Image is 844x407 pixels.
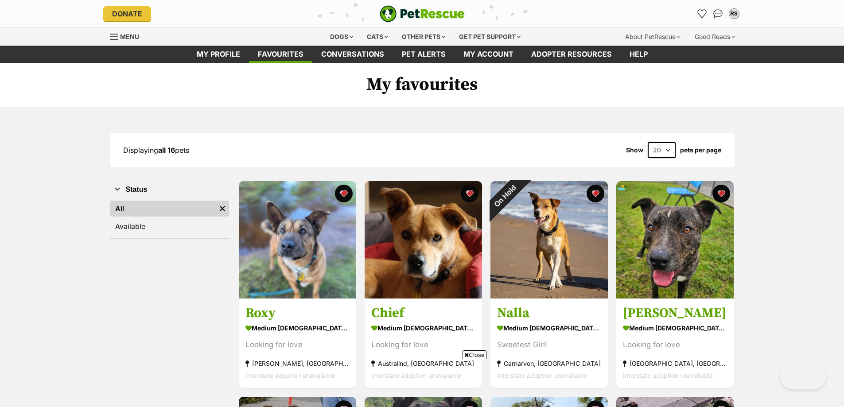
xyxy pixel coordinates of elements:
div: Sweetest Girl! [497,339,601,351]
div: Get pet support [453,28,527,46]
a: Available [110,218,229,234]
div: medium [DEMOGRAPHIC_DATA] Dog [245,322,350,335]
a: conversations [312,46,393,63]
button: favourite [587,185,604,202]
a: Help [621,46,657,63]
img: logo-e224e6f780fb5917bec1dbf3a21bbac754714ae5b6737aabdf751b685950b380.svg [380,5,465,22]
a: All [110,201,216,217]
a: My account [455,46,522,63]
span: Menu [120,33,139,40]
a: Remove filter [216,201,229,217]
button: My account [727,7,741,21]
div: Dogs [324,28,359,46]
a: Favourites [249,46,312,63]
a: On Hold [490,291,608,300]
div: Looking for love [623,339,727,351]
a: Conversations [711,7,725,21]
a: Roxy medium [DEMOGRAPHIC_DATA] Dog Looking for love [PERSON_NAME], [GEOGRAPHIC_DATA] Interstate a... [239,298,356,388]
button: favourite [712,185,730,202]
h3: Chief [371,305,475,322]
span: Show [626,147,643,154]
a: Pet alerts [393,46,455,63]
div: Good Reads [688,28,741,46]
h3: [PERSON_NAME] [623,305,727,322]
img: Nalla [490,181,608,298]
div: RS [730,9,739,18]
div: [GEOGRAPHIC_DATA], [GEOGRAPHIC_DATA] [623,358,727,370]
iframe: Help Scout Beacon - Open [780,363,826,389]
button: Status [110,184,229,195]
div: On Hold [479,170,531,222]
a: PetRescue [380,5,465,22]
img: Chief [365,181,482,298]
button: favourite [461,185,478,202]
label: pets per page [680,147,721,154]
span: Interstate adoption unavailable [497,372,587,380]
div: Other pets [396,28,451,46]
img: chat-41dd97257d64d25036548639549fe6c8038ab92f7586957e7f3b1b290dea8141.svg [713,9,723,18]
div: medium [DEMOGRAPHIC_DATA] Dog [497,322,601,335]
span: Interstate adoption unavailable [245,372,335,380]
h3: Roxy [245,305,350,322]
a: [PERSON_NAME] medium [DEMOGRAPHIC_DATA] Dog Looking for love [GEOGRAPHIC_DATA], [GEOGRAPHIC_DATA]... [616,298,734,388]
a: Donate [103,6,151,21]
div: Cats [361,28,394,46]
h3: Nalla [497,305,601,322]
button: favourite [335,185,353,202]
img: Arlo [616,181,734,298]
span: Close [463,350,486,359]
a: Menu [110,28,145,44]
a: Nalla medium [DEMOGRAPHIC_DATA] Dog Sweetest Girl! Carnarvon, [GEOGRAPHIC_DATA] Interstate adopti... [490,298,608,388]
a: Favourites [695,7,709,21]
a: My profile [188,46,249,63]
div: Carnarvon, [GEOGRAPHIC_DATA] [497,358,601,370]
div: [PERSON_NAME], [GEOGRAPHIC_DATA] [245,358,350,370]
div: Status [110,199,229,238]
a: Chief medium [DEMOGRAPHIC_DATA] Dog Looking for love Australind, [GEOGRAPHIC_DATA] Interstate ado... [365,298,482,388]
a: Adopter resources [522,46,621,63]
span: Interstate adoption unavailable [623,372,713,380]
iframe: Advertisement [261,363,583,403]
strong: all 16 [158,146,175,155]
img: Roxy [239,181,356,298]
div: medium [DEMOGRAPHIC_DATA] Dog [371,322,475,335]
div: medium [DEMOGRAPHIC_DATA] Dog [623,322,727,335]
div: Looking for love [245,339,350,351]
div: Looking for love [371,339,475,351]
div: About PetRescue [619,28,687,46]
ul: Account quick links [695,7,741,21]
div: Australind, [GEOGRAPHIC_DATA] [371,358,475,370]
span: Displaying pets [123,146,189,155]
